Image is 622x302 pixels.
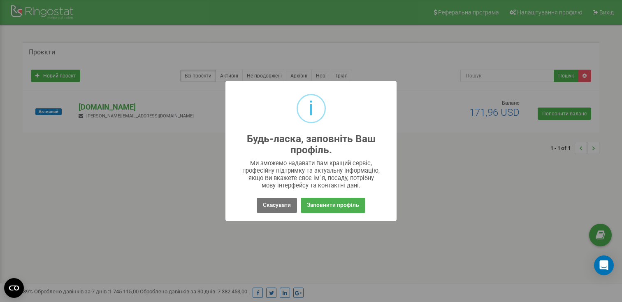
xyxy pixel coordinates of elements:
[242,133,381,156] h2: Будь-ласка, заповніть Ваш профіль.
[309,95,313,122] div: i
[4,278,24,298] button: Open CMP widget
[257,198,297,213] button: Скасувати
[301,198,365,213] button: Заповнити профіль
[242,159,381,189] div: Ми зможемо надавати Вам кращий сервіс, професійну підтримку та актуальну інформацію, якщо Ви вкаж...
[594,255,614,275] div: Open Intercom Messenger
